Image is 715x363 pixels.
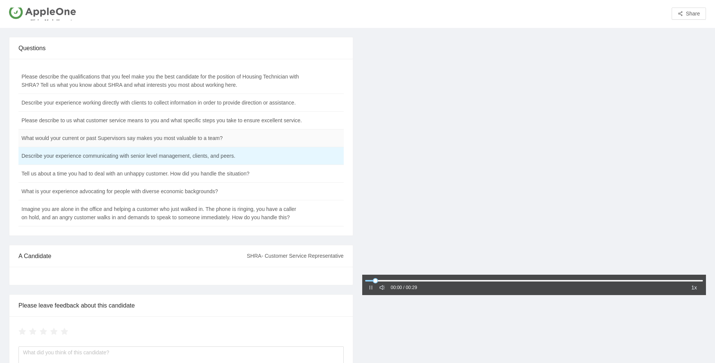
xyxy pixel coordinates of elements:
[18,129,306,147] td: What would your current or past Supervisors say makes you most valuable to a team?
[29,328,37,335] span: star
[18,112,306,129] td: Please describe to us what customer service means to you and what specific steps you take to ensu...
[18,68,306,94] td: Please describe the qualifications that you feel make you the best candidate for the position of ...
[18,94,306,112] td: Describe your experience working directly with clients to collect information in order to provide...
[9,5,76,23] img: AppleOne US
[368,285,374,290] span: pause
[18,147,306,165] td: Describe your experience communicating with senior level management, clients, and peers.
[678,11,683,17] span: share-alt
[61,328,68,335] span: star
[18,165,306,183] td: Tell us about a time you had to deal with an unhappy customer. How did you handle the situation?
[247,246,344,266] div: SHRA- Customer Service Representative
[391,284,417,291] div: 00:00 / 00:29
[691,283,697,292] span: 1x
[18,245,247,267] div: A Candidate
[18,200,306,226] td: Imagine you are alone in the office and helping a customer who just walked in. The phone is ringi...
[686,9,700,18] span: Share
[18,183,306,200] td: What is your experience advocating for people with diverse economic backgrounds?
[40,328,47,335] span: star
[380,285,385,290] span: sound
[18,37,344,59] div: Questions
[18,295,344,316] div: Please leave feedback about this candidate
[50,328,58,335] span: star
[18,328,26,335] span: star
[672,8,706,20] button: share-altShare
